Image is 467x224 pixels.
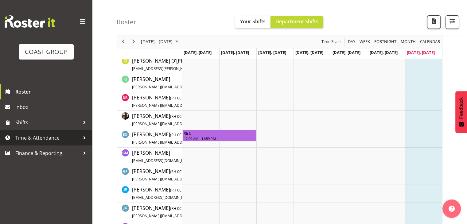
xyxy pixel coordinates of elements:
[117,184,182,203] td: Jamie Rapsey resource
[419,38,441,46] button: Month
[359,38,371,46] button: Timeline Week
[171,114,179,119] span: RH 0
[132,131,275,145] a: [PERSON_NAME](RH 0CH 40)[PERSON_NAME][EMAIL_ADDRESS][PERSON_NAME][DOMAIN_NAME]
[15,149,80,158] span: Finance & Reporting
[370,50,398,55] span: [DATE], [DATE]
[132,195,193,200] span: [EMAIL_ADDRESS][DOMAIN_NAME]
[132,94,244,109] a: [PERSON_NAME](RH 0CH 40)[PERSON_NAME][EMAIL_ADDRESS][DOMAIN_NAME]
[15,102,89,112] span: Inbox
[117,203,182,221] td: Jason Garvey resource
[132,103,222,108] span: [PERSON_NAME][EMAIL_ADDRESS][DOMAIN_NAME]
[132,84,222,90] span: [PERSON_NAME][EMAIL_ADDRESS][DOMAIN_NAME]
[221,50,249,55] span: [DATE], [DATE]
[117,129,182,148] td: Ed Odum resource
[25,47,68,56] div: COAST GROUP
[400,38,417,46] button: Timeline Month
[132,66,222,71] span: [EMAIL_ADDRESS][PERSON_NAME][DOMAIN_NAME]
[240,18,266,25] span: Your Shifts
[132,176,222,182] span: [PERSON_NAME][EMAIL_ADDRESS][DOMAIN_NAME]
[419,38,441,46] span: calendar
[171,206,179,211] span: RH 0
[132,121,222,126] span: [PERSON_NAME][EMAIL_ADDRESS][DOMAIN_NAME]
[132,76,247,90] span: [PERSON_NAME]
[139,35,182,48] div: August 04 - 10, 2025
[132,168,244,182] a: [PERSON_NAME](RH 0CH 40)[PERSON_NAME][EMAIL_ADDRESS][DOMAIN_NAME]
[170,187,191,193] span: ( CH 40)
[132,205,244,219] span: [PERSON_NAME]
[132,168,244,182] span: [PERSON_NAME]
[455,91,467,133] button: Feedback - Show survey
[5,15,55,28] img: Rosterit website logo
[132,213,222,218] span: [PERSON_NAME][EMAIL_ADDRESS][DOMAIN_NAME]
[132,149,218,164] a: [PERSON_NAME][EMAIL_ADDRESS][DOMAIN_NAME]
[117,148,182,166] td: Gabrielle Mckay resource
[359,38,371,46] span: Week
[321,38,341,46] span: Time Scale
[347,38,356,46] button: Timeline Day
[117,166,182,184] td: Gareth French resource
[170,95,191,101] span: ( CH 40)
[295,50,323,55] span: [DATE], [DATE]
[118,35,128,48] div: previous period
[140,38,181,46] button: August 2025
[373,38,398,46] button: Fortnight
[132,131,275,145] span: [PERSON_NAME]
[170,132,191,137] span: ( CH 40)
[15,118,80,127] span: Shifts
[171,95,179,101] span: RH 0
[333,50,360,55] span: [DATE], [DATE]
[184,130,255,136] div: Sick
[132,149,218,164] span: [PERSON_NAME]
[235,16,270,28] button: Your Shifts
[15,133,80,142] span: Time & Attendance
[270,16,323,28] button: Department Shifts
[119,38,127,46] button: Previous
[140,38,173,46] span: [DATE] - [DATE]
[184,50,212,55] span: [DATE], [DATE]
[132,186,218,201] a: [PERSON_NAME](RH 0CH 40)[EMAIL_ADDRESS][DOMAIN_NAME]
[128,35,139,48] div: next period
[446,15,459,29] button: Filter Shifts
[182,130,256,141] div: Ed Odum"s event - Sick Begin From Monday, August 4, 2025 at 12:00:00 AM GMT+12:00 Ends At Tuesday...
[170,169,191,174] span: ( CH 40)
[132,57,247,71] span: [PERSON_NAME] O'[PERSON_NAME]
[171,132,179,137] span: RH 0
[132,186,218,200] span: [PERSON_NAME]
[15,87,89,96] span: Roster
[258,50,286,55] span: [DATE], [DATE]
[117,74,182,92] td: Craig Jenkins resource
[449,206,455,212] img: help-xxl-2.png
[132,113,244,127] span: [PERSON_NAME]
[132,158,193,163] span: [EMAIL_ADDRESS][DOMAIN_NAME]
[170,206,191,211] span: ( CH 40)
[117,111,182,129] td: Dayle Eathorne resource
[184,136,255,141] div: 12:00 AM - 11:59 PM
[275,18,318,25] span: Department Shifts
[458,97,464,119] span: Feedback
[132,204,244,219] a: [PERSON_NAME](RH 0CH 40)[PERSON_NAME][EMAIL_ADDRESS][DOMAIN_NAME]
[117,92,182,111] td: Dave Rimmer resource
[132,140,251,145] span: [PERSON_NAME][EMAIL_ADDRESS][PERSON_NAME][DOMAIN_NAME]
[132,94,244,108] span: [PERSON_NAME]
[132,57,247,72] a: [PERSON_NAME] O'[PERSON_NAME][EMAIL_ADDRESS][PERSON_NAME][DOMAIN_NAME]
[117,18,136,25] h4: Roster
[132,75,247,90] a: [PERSON_NAME][PERSON_NAME][EMAIL_ADDRESS][DOMAIN_NAME]
[171,169,179,174] span: RH 0
[347,38,356,46] span: Day
[400,38,416,46] span: Month
[171,187,179,193] span: RH 0
[427,15,441,29] button: Download a PDF of the roster according to the set date range.
[132,112,244,127] a: [PERSON_NAME](RH 0CH 40)[PERSON_NAME][EMAIL_ADDRESS][DOMAIN_NAME]
[170,114,191,119] span: ( CH 40)
[130,38,138,46] button: Next
[321,38,342,46] button: Time Scale
[117,56,182,74] td: Callum Jack O'Leary Scott resource
[407,50,435,55] span: [DATE], [DATE]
